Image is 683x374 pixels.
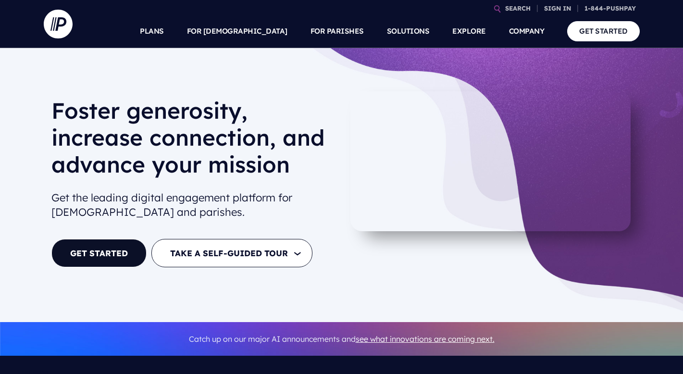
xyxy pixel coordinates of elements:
[51,328,632,350] p: Catch up on our major AI announcements and
[51,187,334,224] h2: Get the leading digital engagement platform for [DEMOGRAPHIC_DATA] and parishes.
[51,239,147,267] a: GET STARTED
[187,14,287,48] a: FOR [DEMOGRAPHIC_DATA]
[51,97,334,186] h1: Foster generosity, increase connection, and advance your mission
[151,239,312,267] button: TAKE A SELF-GUIDED TOUR
[387,14,430,48] a: SOLUTIONS
[310,14,364,48] a: FOR PARISHES
[140,14,164,48] a: PLANS
[356,334,495,344] a: see what innovations are coming next.
[509,14,545,48] a: COMPANY
[567,21,640,41] a: GET STARTED
[452,14,486,48] a: EXPLORE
